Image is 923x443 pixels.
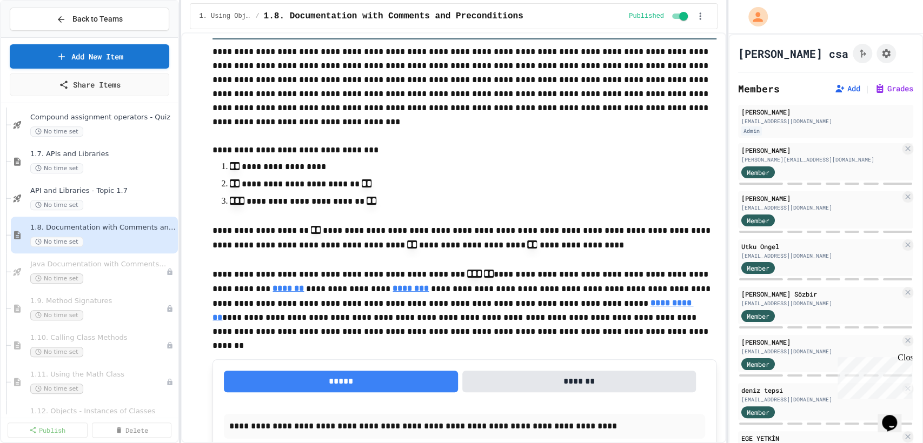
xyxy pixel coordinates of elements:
span: No time set [30,310,83,320]
span: 1.7. APIs and Libraries [30,150,176,159]
h1: [PERSON_NAME] csa [738,46,848,61]
div: Unpublished [166,305,174,312]
span: / [255,12,259,21]
span: Java Documentation with Comments - Topic 1.8 [30,260,166,269]
span: Member [747,311,769,321]
div: Admin [741,126,762,136]
span: No time set [30,384,83,394]
div: Content is published and visible to students [629,10,690,23]
span: Published [629,12,664,21]
span: Back to Teams [72,14,123,25]
div: [EMAIL_ADDRESS][DOMAIN_NAME] [741,252,900,260]
span: | [865,82,870,95]
div: Unpublished [166,341,174,349]
span: 1.8. Documentation with Comments and Preconditions [264,10,523,23]
button: Add [834,83,860,94]
iframe: chat widget [878,400,912,432]
h2: Members [738,81,780,96]
div: [EMAIL_ADDRESS][DOMAIN_NAME] [741,117,910,125]
div: [PERSON_NAME] [741,193,900,203]
div: [PERSON_NAME] [741,107,910,117]
span: No time set [30,237,83,247]
div: Unpublished [166,378,174,386]
div: [PERSON_NAME] [741,337,900,347]
span: 1.10. Calling Class Methods [30,333,166,343]
span: No time set [30,200,83,210]
span: Member [747,407,769,417]
div: [EMAIL_ADDRESS][DOMAIN_NAME] [741,299,900,307]
div: [PERSON_NAME] [741,145,900,155]
div: EGE YETKİN [741,433,900,443]
span: Member [747,167,769,177]
span: 1. Using Objects and Methods [199,12,251,21]
span: Compound assignment operators - Quiz [30,113,176,122]
span: No time set [30,163,83,173]
a: Publish [8,422,88,438]
div: Utku Ongel [741,241,900,251]
a: Delete [92,422,172,438]
button: Back to Teams [10,8,169,31]
span: 1.9. Method Signatures [30,297,166,306]
a: Share Items [10,73,169,96]
div: Chat with us now!Close [4,4,75,69]
div: My Account [737,4,771,29]
div: Unpublished [166,268,174,276]
span: No time set [30,273,83,284]
div: [PERSON_NAME] Sözbir [741,289,900,299]
button: Click to see fork details [853,44,872,63]
div: [EMAIL_ADDRESS][DOMAIN_NAME] [741,204,900,212]
div: [EMAIL_ADDRESS][DOMAIN_NAME] [741,395,900,404]
span: 1.8. Documentation with Comments and Preconditions [30,223,176,232]
button: Grades [874,83,913,94]
span: No time set [30,126,83,137]
iframe: chat widget [833,353,912,399]
a: Add New Item [10,44,169,69]
div: [EMAIL_ADDRESS][DOMAIN_NAME] [741,347,900,355]
span: Member [747,359,769,369]
div: deniz tepsi [741,385,900,395]
span: 1.11. Using the Math Class [30,370,166,379]
div: [PERSON_NAME][EMAIL_ADDRESS][DOMAIN_NAME] [741,156,900,164]
button: Assignment Settings [876,44,896,63]
span: API and Libraries - Topic 1.7 [30,186,176,196]
span: No time set [30,347,83,357]
span: Member [747,263,769,273]
span: Member [747,216,769,225]
span: 1.12. Objects - Instances of Classes [30,407,166,416]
